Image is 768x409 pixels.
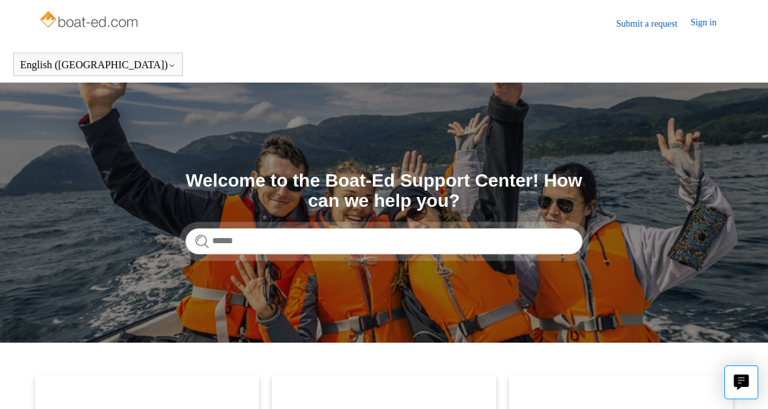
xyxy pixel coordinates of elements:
[38,8,142,34] img: Boat-Ed Help Center home page
[185,171,583,211] h1: Welcome to the Boat-Ed Support Center! How can we help you?
[185,228,583,254] input: Search
[724,365,758,399] button: Live chat
[20,59,176,71] button: English ([GEOGRAPHIC_DATA])
[691,16,730,31] a: Sign in
[616,17,691,31] a: Submit a request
